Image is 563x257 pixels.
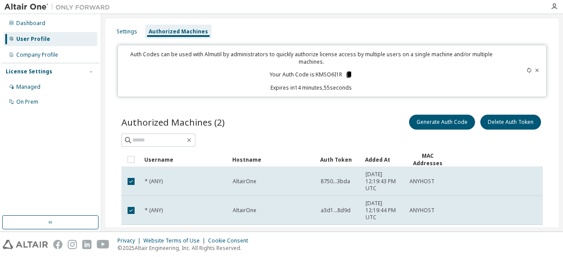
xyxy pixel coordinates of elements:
[233,178,256,185] span: AltairOne
[144,152,225,167] div: Username
[366,200,402,221] span: [DATE] 12:19:44 PM UTC
[16,83,40,90] div: Managed
[321,178,350,185] span: 8750...3bda
[3,240,48,249] img: altair_logo.svg
[123,51,499,65] p: Auth Codes can be used with Almutil by administrators to quickly authorize license access by mult...
[6,68,52,75] div: License Settings
[68,240,77,249] img: instagram.svg
[320,152,358,167] div: Auth Token
[366,171,402,192] span: [DATE] 12:19:43 PM UTC
[409,152,446,167] div: MAC Addresses
[82,240,91,249] img: linkedin.svg
[117,244,253,252] p: © 2025 Altair Engineering, Inc. All Rights Reserved.
[270,71,353,79] p: Your Auth Code is: KMSO6I1R
[149,28,208,35] div: Authorized Machines
[117,237,143,244] div: Privacy
[480,115,541,130] button: Delete Auth Token
[4,3,114,11] img: Altair One
[117,28,137,35] div: Settings
[145,178,163,185] span: * (ANY)
[16,20,45,27] div: Dashboard
[123,84,499,91] p: Expires in 14 minutes, 55 seconds
[97,240,110,249] img: youtube.svg
[208,237,253,244] div: Cookie Consent
[143,237,208,244] div: Website Terms of Use
[233,207,256,214] span: AltairOne
[16,98,38,105] div: On Prem
[409,207,435,214] span: ANYHOST
[409,178,435,185] span: ANYHOST
[365,152,402,167] div: Added At
[16,36,50,43] div: User Profile
[409,115,475,130] button: Generate Auth Code
[232,152,313,167] div: Hostname
[53,240,62,249] img: facebook.svg
[121,116,225,128] span: Authorized Machines (2)
[145,207,163,214] span: * (ANY)
[321,207,351,214] span: a3d1...8d9d
[16,51,58,58] div: Company Profile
